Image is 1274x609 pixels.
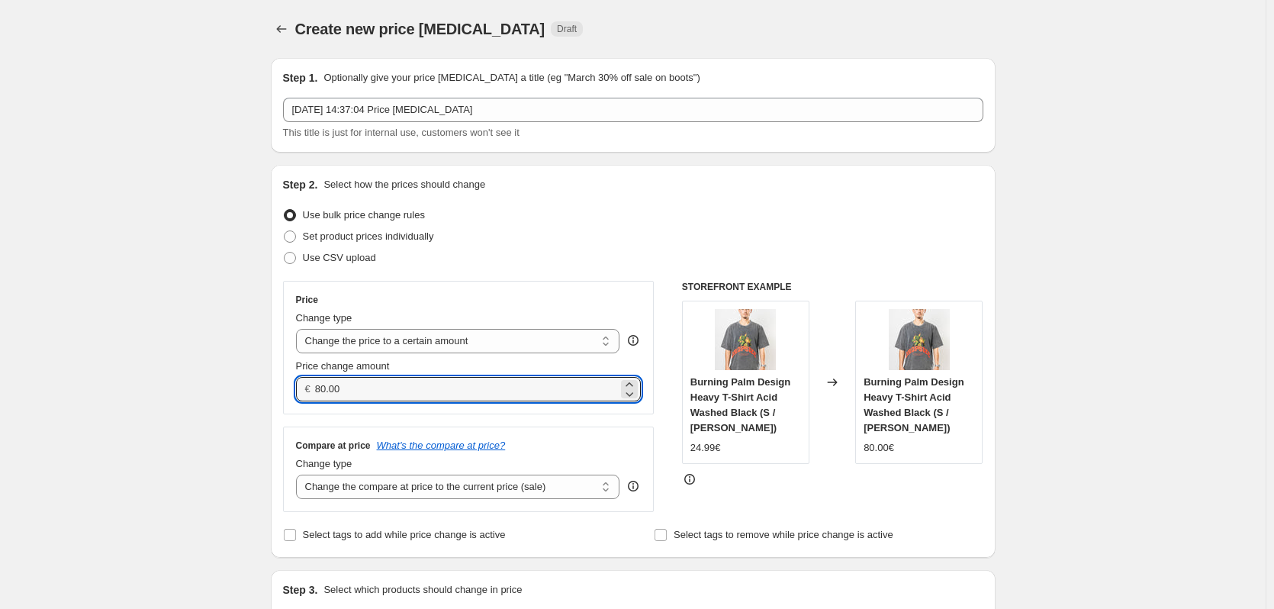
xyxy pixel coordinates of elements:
h2: Step 3. [283,582,318,598]
span: This title is just for internal use, customers won't see it [283,127,520,138]
span: Use bulk price change rules [303,209,425,221]
p: Optionally give your price [MEDICAL_DATA] a title (eg "March 30% off sale on boots") [323,70,700,85]
span: Create new price [MEDICAL_DATA] [295,21,545,37]
span: Change type [296,458,352,469]
span: Use CSV upload [303,252,376,263]
input: 30% off holiday sale [283,98,983,122]
span: Burning Palm Design Heavy T-Shirt Acid Washed Black (S / [PERSON_NAME]) [690,376,790,433]
span: Set product prices individually [303,230,434,242]
div: help [626,333,641,348]
h2: Step 1. [283,70,318,85]
div: 24.99€ [690,440,721,456]
button: What's the compare at price? [377,440,506,451]
div: 80.00€ [864,440,894,456]
span: Draft [557,23,577,35]
span: Select tags to add while price change is active [303,529,506,540]
img: hf5a5270_bf5e3e30-eac8-4085-b1ed-91cd6aa1a155_80x.jpg [889,309,950,370]
span: € [305,383,310,395]
span: Select tags to remove while price change is active [674,529,893,540]
span: Change type [296,312,352,324]
h3: Compare at price [296,440,371,452]
p: Select which products should change in price [323,582,522,598]
span: Price change amount [296,360,390,372]
button: Price change jobs [271,18,292,40]
span: Burning Palm Design Heavy T-Shirt Acid Washed Black (S / [PERSON_NAME]) [864,376,964,433]
h3: Price [296,294,318,306]
div: help [626,478,641,494]
h2: Step 2. [283,177,318,192]
img: hf5a5270_bf5e3e30-eac8-4085-b1ed-91cd6aa1a155_80x.jpg [715,309,776,370]
p: Select how the prices should change [323,177,485,192]
input: 80.00 [315,377,618,401]
h6: STOREFRONT EXAMPLE [682,281,983,293]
